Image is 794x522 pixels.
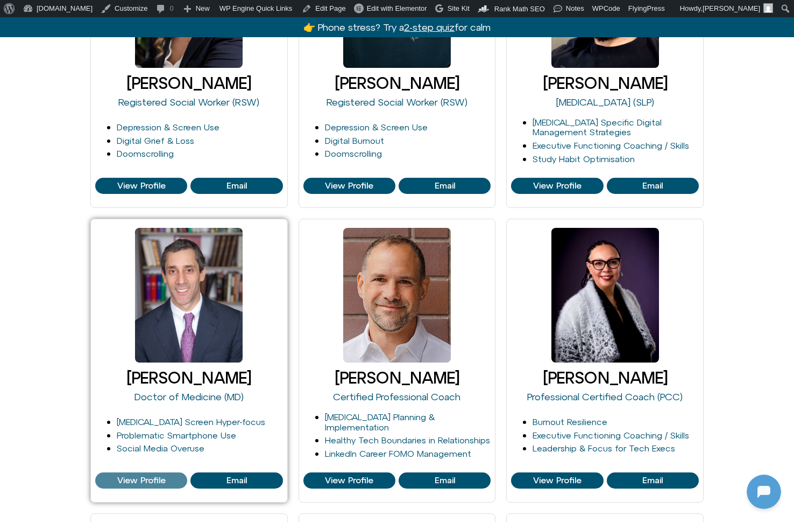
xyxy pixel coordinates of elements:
[95,472,187,489] a: View Profile of David Goldenberg
[367,4,427,12] span: Edit with Elementor
[117,181,166,191] span: View Profile
[399,472,491,489] a: View Profile of Eli Singer
[117,417,265,427] a: [MEDICAL_DATA] Screen Hyper-focus
[117,476,166,485] span: View Profile
[169,5,188,23] svg: Restart Conversation Button
[533,117,662,137] a: [MEDICAL_DATA] Specific Digital Management Strategies
[95,178,187,194] a: View Profile of Blair Wexler-Singer
[325,412,435,432] a: [MEDICAL_DATA] Planning & Implementation
[527,391,683,402] a: Professional Certified Coach (PCC)
[3,177,18,192] img: N5FCcHC.png
[190,178,282,194] a: View Profile of Blair Wexler-Singer
[117,430,236,440] a: Problematic Smartphone Use
[325,476,373,485] span: View Profile
[303,369,491,387] h3: [PERSON_NAME]
[325,122,428,132] a: Depression & Screen Use
[404,22,455,33] u: 2-step quiz
[511,74,699,92] h3: [PERSON_NAME]
[94,26,122,39] p: [DATE]
[511,178,603,194] a: View Profile of Craig Selinger
[197,307,204,320] p: hi
[533,417,607,427] a: Burnout Resilience
[31,123,192,187] p: Makes sense — you want clarity. When do you reach for your phone most [DATE]? Choose one: 1) Morn...
[511,369,699,387] h3: [PERSON_NAME]
[327,96,467,108] a: Registered Social Worker (RSW)
[18,347,167,358] textarea: Message Input
[325,149,382,158] a: Doomscrolling
[325,449,471,458] a: LinkedIn Career FOMO Management
[31,206,192,257] p: Looks like you stepped away—no worries. Message me when you're ready. What feels like a good next...
[188,5,206,23] svg: Close Chatbot Button
[226,476,247,485] span: Email
[3,3,212,25] button: Expand Header Button
[32,7,165,21] h2: [DOMAIN_NAME]
[607,472,699,489] a: View Profile of Faelyne Templer
[333,391,460,402] a: Certified Professional Coach
[3,247,18,262] img: N5FCcHC.png
[95,74,283,92] h3: [PERSON_NAME]
[94,280,122,293] p: [DATE]
[533,141,689,150] a: Executive Functioning Coaching / Skills
[303,22,491,33] a: 👉 Phone stress? Try a2-step quizfor calm
[533,181,582,191] span: View Profile
[533,430,689,440] a: Executive Functioning Coaching / Skills
[533,154,635,164] a: Study Habit Optimisation
[190,472,282,489] a: View Profile of David Goldenberg
[118,96,259,108] a: Registered Social Worker (RSW)
[303,74,491,92] h3: [PERSON_NAME]
[511,472,603,489] a: View Profile of Faelyne Templer
[533,443,675,453] a: Leadership & Focus for Tech Execs
[303,178,395,194] a: View Profile of Cleo Haber
[642,181,663,191] span: Email
[117,122,219,132] a: Depression & Screen Use
[435,181,455,191] span: Email
[556,96,654,108] a: [MEDICAL_DATA] (SLP)
[533,476,582,485] span: View Profile
[303,472,395,489] a: View Profile of Eli Singer
[10,5,27,23] img: N5FCcHC.png
[117,149,174,158] a: Doomscrolling
[607,178,699,194] a: View Profile of Craig Selinger
[184,344,201,361] svg: Voice Input Button
[448,4,470,12] span: Site Kit
[134,391,244,402] a: Doctor of Medicine (MD)
[226,181,247,191] span: Email
[325,435,490,445] a: Healthy Tech Boundaries in Relationships
[3,94,18,109] img: N5FCcHC.png
[642,476,663,485] span: Email
[325,181,373,191] span: View Profile
[703,4,760,12] span: [PERSON_NAME]
[117,136,194,145] a: Digital Grief & Loss
[95,369,283,387] h3: [PERSON_NAME]
[747,475,781,509] iframe: Botpress
[399,178,491,194] a: View Profile of Cleo Haber
[325,136,384,145] a: Digital Burnout
[494,5,545,13] span: Rank Math SEO
[31,53,192,105] p: Good to see you. Phone focus time. Which moment [DATE] grabs your phone the most? Choose one: 1) ...
[117,443,204,453] a: Social Media Overuse
[435,476,455,485] span: Email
